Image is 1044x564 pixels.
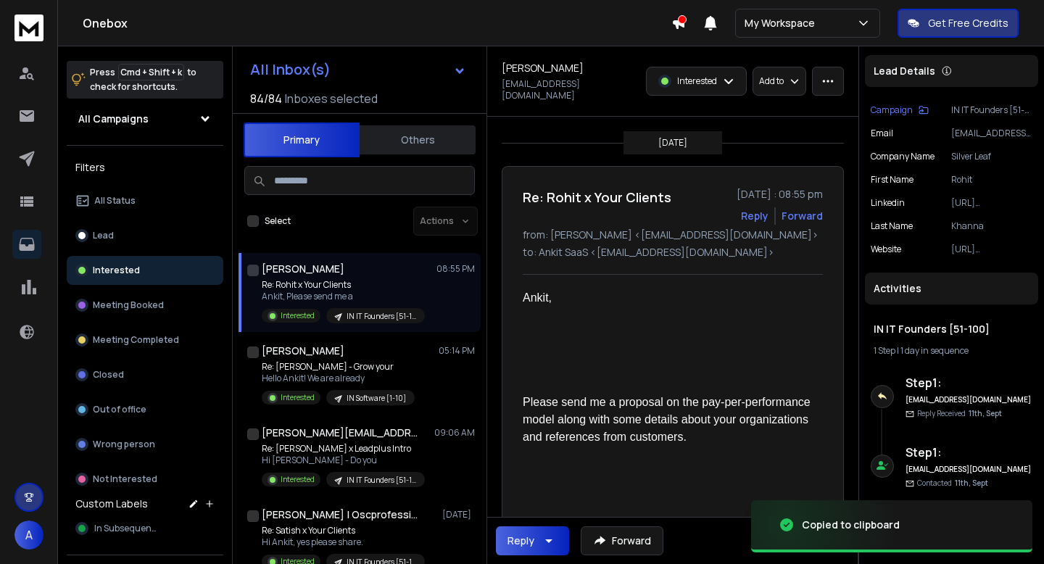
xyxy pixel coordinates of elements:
[262,455,425,466] p: Hi [PERSON_NAME] - Do you
[262,279,425,291] p: Re: Rohit x Your Clients
[67,221,223,250] button: Lead
[906,464,1032,475] h6: [EMAIL_ADDRESS][DOMAIN_NAME]
[737,187,823,202] p: [DATE] : 08:55 pm
[871,104,929,116] button: Campaign
[281,392,315,403] p: Interested
[360,124,476,156] button: Others
[250,62,331,77] h1: All Inbox(s)
[898,9,1019,38] button: Get Free Credits
[928,16,1008,30] p: Get Free Credits
[118,64,184,80] span: Cmd + Shift + k
[900,344,969,357] span: 1 day in sequence
[262,291,425,302] p: Ankit, Please send me a
[75,497,148,511] h3: Custom Labels
[951,174,1032,186] p: Rohit
[658,137,687,149] p: [DATE]
[871,104,913,116] p: Campaign
[262,361,415,373] p: Re: [PERSON_NAME] - Grow your
[262,373,415,384] p: Hello Ankit! We are already
[502,78,637,101] p: [EMAIL_ADDRESS][DOMAIN_NAME]
[496,526,569,555] button: Reply
[93,299,164,311] p: Meeting Booked
[93,230,114,241] p: Lead
[262,536,425,548] p: Hi Ankit, yes please share.
[14,521,43,550] button: A
[917,478,988,489] p: Contacted
[434,427,475,439] p: 09:06 AM
[93,439,155,450] p: Wrong person
[262,443,425,455] p: Re: [PERSON_NAME] x Leadplus Intro
[67,291,223,320] button: Meeting Booked
[745,16,821,30] p: My Workspace
[871,197,905,209] p: linkedin
[871,128,893,139] p: Email
[442,509,475,521] p: [DATE]
[67,430,223,459] button: Wrong person
[67,514,223,543] button: In Subsequence
[906,394,1032,405] h6: [EMAIL_ADDRESS][DOMAIN_NAME]
[865,273,1038,304] div: Activities
[507,534,534,548] div: Reply
[262,262,344,276] h1: [PERSON_NAME]
[871,244,901,255] p: website
[67,465,223,494] button: Not Interested
[67,157,223,178] h3: Filters
[67,104,223,133] button: All Campaigns
[782,209,823,223] div: Forward
[759,75,784,87] p: Add to
[250,90,282,107] span: 84 / 84
[523,245,823,260] p: to: Ankit SaaS <[EMAIL_ADDRESS][DOMAIN_NAME]>
[523,289,811,307] div: Ankit,
[951,151,1032,162] p: Silver Leaf
[93,404,146,415] p: Out of office
[67,325,223,354] button: Meeting Completed
[523,228,823,242] p: from: [PERSON_NAME] <[EMAIL_ADDRESS][DOMAIN_NAME]>
[871,220,913,232] p: Last Name
[439,345,475,357] p: 05:14 PM
[67,186,223,215] button: All Status
[871,174,913,186] p: First Name
[951,128,1032,139] p: [EMAIL_ADDRESS][DOMAIN_NAME]
[281,474,315,485] p: Interested
[523,394,811,446] div: Please send me a proposal on the pay-per-performance model along with some details about your org...
[951,104,1032,116] p: IN IT Founders [51-100]
[581,526,663,555] button: Forward
[281,310,315,321] p: Interested
[917,408,1002,419] p: Reply Received
[14,14,43,41] img: logo
[239,55,478,84] button: All Inbox(s)
[67,256,223,285] button: Interested
[741,209,768,223] button: Reply
[969,408,1002,418] span: 11th, Sept
[262,525,425,536] p: Re: Satish x Your Clients
[265,215,291,227] label: Select
[94,523,161,534] span: In Subsequence
[262,426,421,440] h1: [PERSON_NAME][EMAIL_ADDRESS][DOMAIN_NAME]
[285,90,378,107] h3: Inboxes selected
[262,507,421,522] h1: [PERSON_NAME] | Oscprofessionals
[244,123,360,157] button: Primary
[347,311,416,322] p: IN IT Founders [51-100]
[874,322,1029,336] h1: IN IT Founders [51-100]
[83,14,671,32] h1: Onebox
[906,374,1032,391] h6: Step 1 :
[67,360,223,389] button: Closed
[677,75,717,87] p: Interested
[93,265,140,276] p: Interested
[93,334,179,346] p: Meeting Completed
[523,187,671,207] h1: Re: Rohit x Your Clients
[802,518,900,532] div: Copied to clipboard
[874,64,935,78] p: Lead Details
[436,263,475,275] p: 08:55 PM
[67,395,223,424] button: Out of office
[951,220,1032,232] p: Khanna
[955,478,988,488] span: 11th, Sept
[951,244,1032,255] p: [URL][DOMAIN_NAME]
[78,112,149,126] h1: All Campaigns
[874,344,895,357] span: 1 Step
[347,393,406,404] p: IN Software [1-10]
[94,195,136,207] p: All Status
[90,65,196,94] p: Press to check for shortcuts.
